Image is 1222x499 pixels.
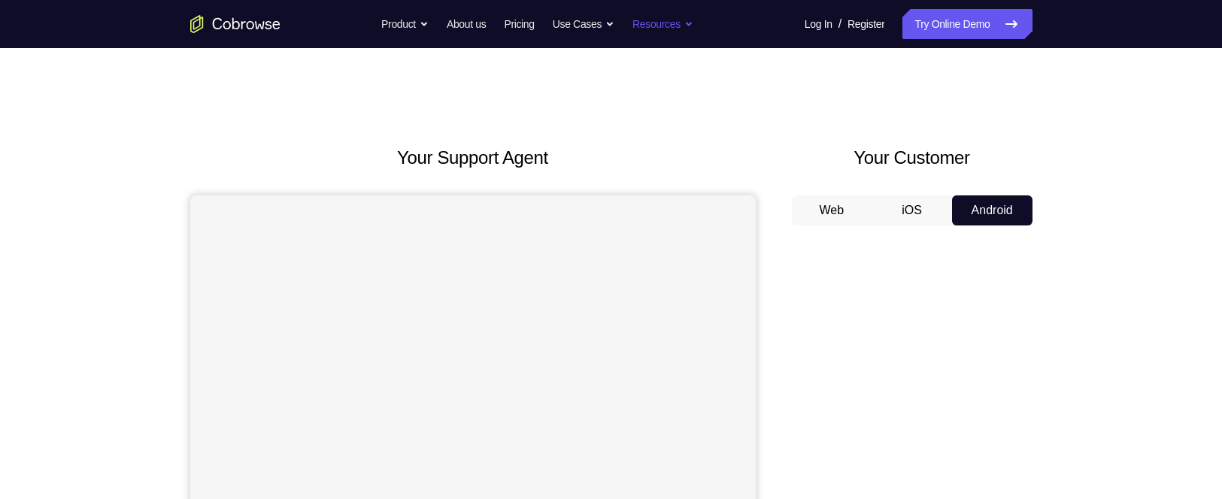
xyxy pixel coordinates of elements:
button: Use Cases [553,9,614,39]
a: Register [848,9,884,39]
span: / [838,15,841,33]
button: Product [381,9,429,39]
button: Web [792,195,872,225]
a: About us [447,9,486,39]
a: Go to the home page [190,15,280,33]
h2: Your Customer [792,144,1032,171]
a: Pricing [504,9,534,39]
a: Log In [805,9,832,39]
h2: Your Support Agent [190,144,756,171]
button: iOS [872,195,952,225]
button: Resources [632,9,693,39]
button: Android [952,195,1032,225]
a: Try Online Demo [902,9,1032,39]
